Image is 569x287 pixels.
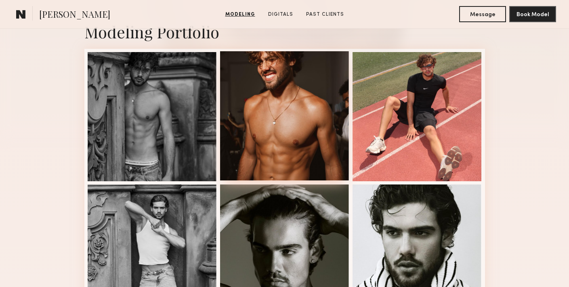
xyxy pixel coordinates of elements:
[84,21,485,42] div: Modeling Portfolio
[265,11,296,18] a: Digitals
[303,11,347,18] a: Past Clients
[222,11,258,18] a: Modeling
[459,6,506,22] button: Message
[509,10,556,17] a: Book Model
[509,6,556,22] button: Book Model
[39,8,110,22] span: [PERSON_NAME]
